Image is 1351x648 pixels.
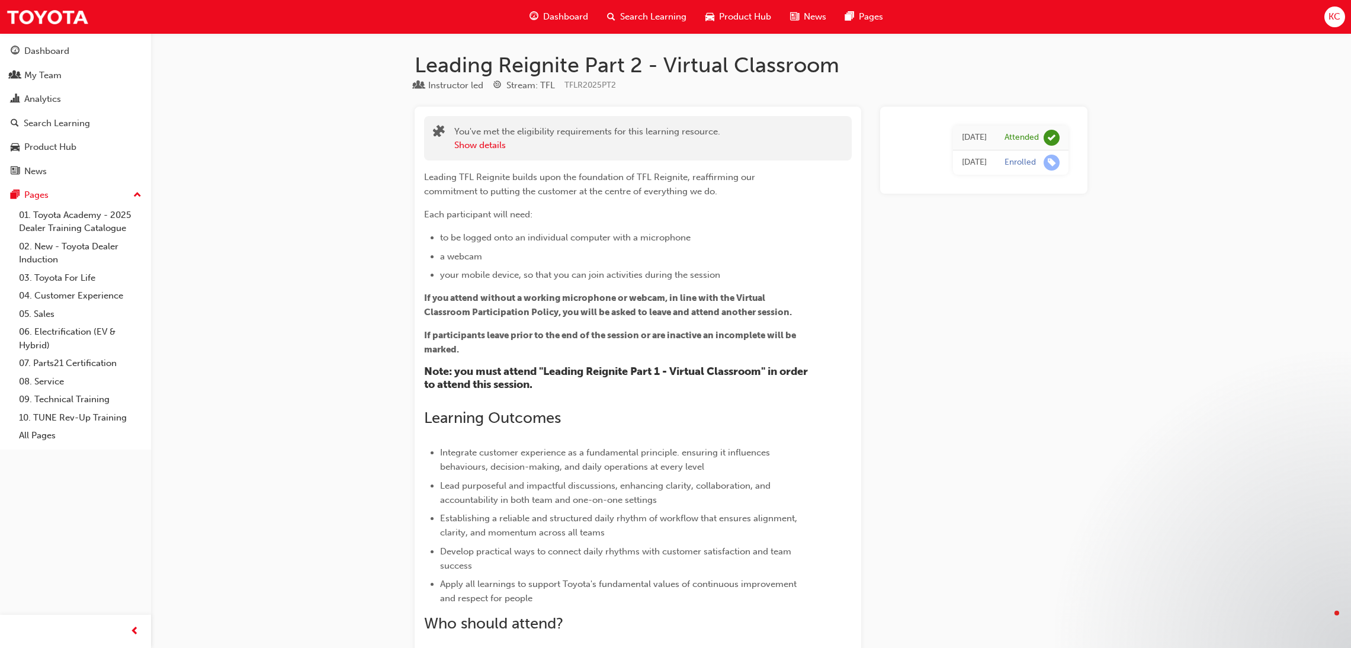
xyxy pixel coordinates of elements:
[962,156,987,169] div: Thu Mar 13 2025 09:52:10 GMT+1000 (Australian Eastern Standard Time)
[5,40,146,62] a: Dashboard
[424,209,532,220] span: Each participant will need:
[14,426,146,445] a: All Pages
[5,136,146,158] a: Product Hub
[415,52,1087,78] h1: Leading Reignite Part 2 - Virtual Classroom
[859,10,883,24] span: Pages
[14,390,146,409] a: 09. Technical Training
[440,480,773,505] span: Lead purposeful and impactful discussions, enhancing clarity, collaboration, and accountability i...
[520,5,598,29] a: guage-iconDashboard
[5,161,146,182] a: News
[1005,132,1039,143] div: Attended
[493,78,555,93] div: Stream
[781,5,836,29] a: news-iconNews
[6,4,89,30] img: Trak
[1044,130,1060,146] span: learningRecordVerb_ATTEND-icon
[428,79,483,92] div: Instructor led
[14,238,146,269] a: 02. New - Toyota Dealer Induction
[24,44,69,58] div: Dashboard
[440,232,691,243] span: to be logged onto an individual computer with a microphone
[14,206,146,238] a: 01. Toyota Academy - 2025 Dealer Training Catalogue
[424,330,798,355] span: If participants leave prior to the end of the session or are inactive an incomplete will be marked.
[14,269,146,287] a: 03. Toyota For Life
[24,140,76,154] div: Product Hub
[424,172,758,197] span: Leading TFL Reignite builds upon the foundation of TFL Reignite, reaffirming our commitment to pu...
[836,5,893,29] a: pages-iconPages
[24,165,47,178] div: News
[433,126,445,140] span: puzzle-icon
[415,81,423,91] span: learningResourceType_INSTRUCTOR_LED-icon
[5,184,146,206] button: Pages
[24,117,90,130] div: Search Learning
[845,9,854,24] span: pages-icon
[440,513,800,538] span: Establishing a reliable and structured daily rhythm of workflow that ensures alignment, clarity, ...
[440,251,482,262] span: a webcam
[440,546,794,571] span: Develop practical ways to connect daily rhythms with customer satisfaction and team success
[11,190,20,201] span: pages-icon
[24,92,61,106] div: Analytics
[440,270,720,280] span: your mobile device, so that you can join activities during the session
[14,373,146,391] a: 08. Service
[607,9,615,24] span: search-icon
[14,323,146,354] a: 06. Electrification (EV & Hybrid)
[5,88,146,110] a: Analytics
[454,139,506,152] button: Show details
[1324,7,1345,27] button: KC
[24,188,49,202] div: Pages
[454,125,720,152] div: You've met the eligibility requirements for this learning resource.
[415,78,483,93] div: Type
[130,624,139,639] span: prev-icon
[5,113,146,134] a: Search Learning
[14,305,146,323] a: 05. Sales
[11,46,20,57] span: guage-icon
[14,354,146,373] a: 07. Parts21 Certification
[424,365,810,391] span: Note: you must attend "Leading Reignite Part 1 - Virtual Classroom" in order to attend this session.
[506,79,555,92] div: Stream: TFL
[530,9,538,24] span: guage-icon
[1328,10,1340,24] span: KC
[1044,155,1060,171] span: learningRecordVerb_ENROLL-icon
[564,80,616,90] span: Learning resource code
[620,10,686,24] span: Search Learning
[696,5,781,29] a: car-iconProduct Hub
[424,409,561,427] span: Learning Outcomes
[133,188,142,203] span: up-icon
[11,166,20,177] span: news-icon
[11,70,20,81] span: people-icon
[14,409,146,427] a: 10. TUNE Rev-Up Training
[790,9,799,24] span: news-icon
[440,447,772,472] span: Integrate customer experience as a fundamental principle. ensuring it influences behaviours, deci...
[1005,157,1036,168] div: Enrolled
[962,131,987,145] div: Wed Jul 09 2025 10:30:00 GMT+1000 (Australian Eastern Standard Time)
[543,10,588,24] span: Dashboard
[424,614,563,633] span: Who should attend?
[11,142,20,153] span: car-icon
[719,10,771,24] span: Product Hub
[11,94,20,105] span: chart-icon
[11,118,19,129] span: search-icon
[5,38,146,184] button: DashboardMy TeamAnalyticsSearch LearningProduct HubNews
[804,10,826,24] span: News
[1311,608,1339,636] iframe: Intercom live chat
[440,579,799,604] span: Apply all learnings to support Toyota's fundamental values of continuous improvement and respect ...
[24,69,62,82] div: My Team
[598,5,696,29] a: search-iconSearch Learning
[14,287,146,305] a: 04. Customer Experience
[5,65,146,86] a: My Team
[493,81,502,91] span: target-icon
[705,9,714,24] span: car-icon
[424,293,792,317] span: If you attend without a working microphone or webcam, in line with the Virtual Classroom Particip...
